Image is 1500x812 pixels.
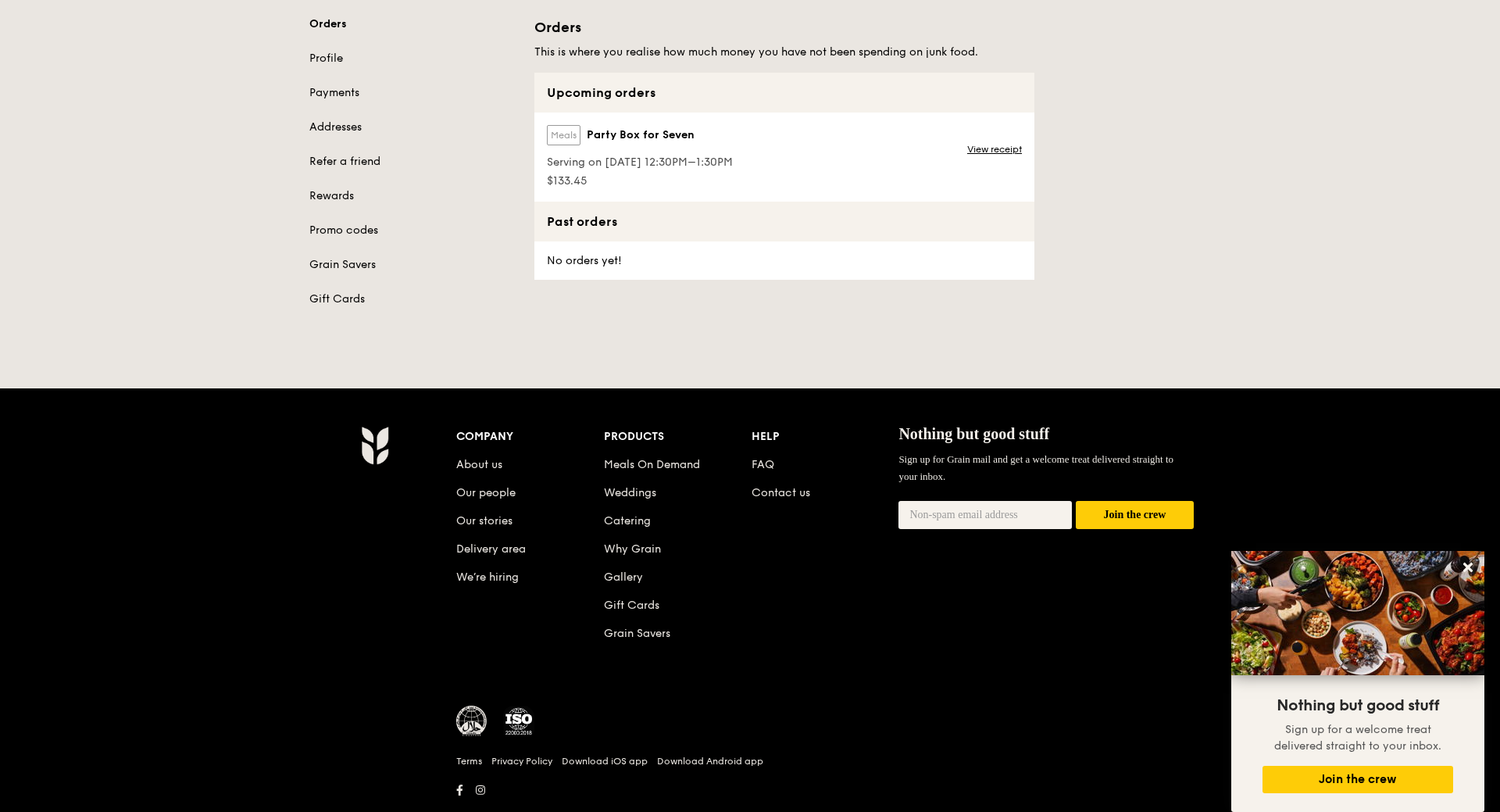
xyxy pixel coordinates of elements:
[534,16,1034,38] h1: Orders
[898,501,1072,529] input: Non-spam email address
[1076,501,1194,530] button: Join the crew
[309,85,516,101] a: Payments
[456,706,487,737] img: MUIS Halal Certified
[1231,551,1484,675] img: DSC07876-Edit02-Large.jpeg
[604,426,752,448] div: Products
[1277,696,1439,715] span: Nothing but good stuff
[309,188,516,204] a: Rewards
[604,542,661,556] a: Why Grain
[967,143,1022,156] a: View receipt
[361,426,388,465] img: Grain
[309,120,516,135] a: Addresses
[309,154,516,170] a: Refer a friend
[587,127,695,143] span: Party Box for Seven
[752,426,899,448] div: Help
[503,706,534,737] img: ISO Certified
[547,125,580,145] label: Meals
[562,755,648,767] a: Download iOS app
[1455,555,1480,580] button: Close
[604,486,656,499] a: Weddings
[898,453,1173,482] span: Sign up for Grain mail and get a welcome treat delivered straight to your inbox.
[604,514,651,528] a: Catering
[456,755,482,767] a: Terms
[657,755,763,767] a: Download Android app
[534,45,1034,60] h5: This is where you realise how much money you have not been spending on junk food.
[456,426,604,448] div: Company
[309,16,516,32] a: Orders
[534,73,1034,113] div: Upcoming orders
[309,51,516,66] a: Profile
[456,571,519,584] a: We’re hiring
[752,458,774,471] a: FAQ
[534,241,631,280] div: No orders yet!
[309,257,516,273] a: Grain Savers
[456,458,502,471] a: About us
[547,155,733,170] span: Serving on [DATE] 12:30PM–1:30PM
[456,486,516,499] a: Our people
[456,514,512,528] a: Our stories
[547,173,733,189] span: $133.45
[309,223,516,238] a: Promo codes
[309,292,516,307] a: Gift Cards
[1274,723,1441,753] span: Sign up for a welcome treat delivered straight to your inbox.
[752,486,810,499] a: Contact us
[898,425,1049,442] span: Nothing but good stuff
[491,755,552,767] a: Privacy Policy
[534,202,1034,241] div: Past orders
[604,627,670,640] a: Grain Savers
[1262,766,1453,793] button: Join the crew
[604,571,643,584] a: Gallery
[456,542,526,556] a: Delivery area
[604,458,700,471] a: Meals On Demand
[604,599,659,612] a: Gift Cards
